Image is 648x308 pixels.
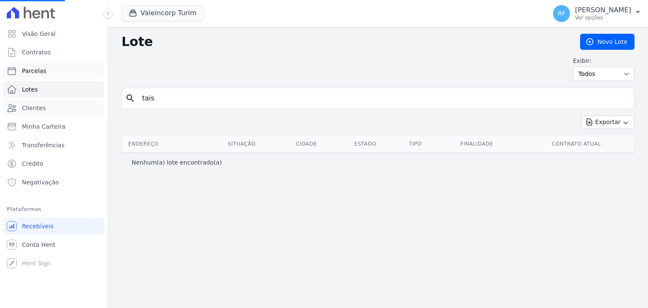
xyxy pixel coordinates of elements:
a: Novo Lote [580,34,634,50]
span: Crédito [22,159,43,168]
i: search [125,93,135,103]
a: Parcelas [3,62,104,79]
input: Buscar por nome [137,90,631,107]
span: Transferências [22,141,65,149]
button: Exportar [581,116,634,129]
div: Plataformas [7,204,101,214]
a: Recebíveis [3,218,104,235]
th: Endereço [121,135,206,152]
button: Valeincorp Turim [121,5,204,21]
a: Crédito [3,155,104,172]
a: Minha Carteira [3,118,104,135]
p: Nenhum(a) lote encontrado(a) [132,158,222,167]
a: Negativação [3,174,104,191]
span: Contratos [22,48,51,57]
label: Exibir: [573,57,634,65]
th: Tipo [395,135,436,152]
a: Contratos [3,44,104,61]
span: Lotes [22,85,38,94]
span: Recebíveis [22,222,54,230]
th: Contrato Atual [518,135,634,152]
th: Finalidade [435,135,518,152]
a: Conta Hent [3,236,104,253]
span: RF [558,11,565,16]
th: Situação [206,135,278,152]
span: Clientes [22,104,46,112]
a: Transferências [3,137,104,154]
a: Lotes [3,81,104,98]
a: Visão Geral [3,25,104,42]
h2: Lote [121,34,567,49]
span: Negativação [22,178,59,186]
p: Ver opções [575,14,631,21]
button: RF [PERSON_NAME] Ver opções [546,2,648,25]
span: Conta Hent [22,240,55,249]
span: Visão Geral [22,30,56,38]
p: [PERSON_NAME] [575,6,631,14]
th: Estado [335,135,395,152]
span: Parcelas [22,67,46,75]
span: Minha Carteira [22,122,65,131]
th: Cidade [278,135,335,152]
a: Clientes [3,100,104,116]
